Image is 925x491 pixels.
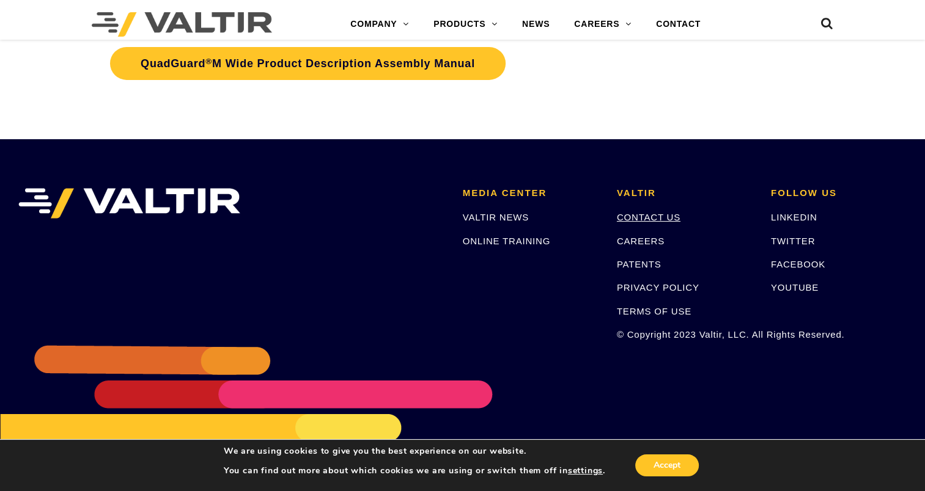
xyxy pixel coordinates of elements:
h2: VALTIR [617,188,753,198]
a: NEWS [510,12,562,37]
a: TWITTER [771,236,815,246]
a: CONTACT US [617,212,680,222]
a: LINKEDIN [771,212,817,222]
a: PRIVACY POLICY [617,282,699,293]
a: ONLINE TRAINING [463,236,550,246]
h2: MEDIA CENTER [463,188,599,198]
a: VALTIR NEWS [463,212,529,222]
p: We are using cookies to give you the best experience on our website. [224,446,605,457]
a: FACEBOOK [771,259,825,269]
img: Valtir [92,12,272,37]
a: CAREERS [562,12,644,37]
img: VALTIR [18,188,240,219]
a: QuadGuard®M Wide Product Description Assembly Manual [110,47,506,80]
sup: ® [205,57,212,66]
button: settings [568,465,603,476]
h2: FOLLOW US [771,188,907,198]
a: PRODUCTS [421,12,510,37]
a: YOUTUBE [771,282,819,293]
a: CONTACT [644,12,713,37]
a: CAREERS [617,236,665,246]
a: TERMS OF USE [617,306,691,316]
button: Accept [635,454,699,476]
a: COMPANY [338,12,421,37]
p: You can find out more about which cookies we are using or switch them off in . [224,465,605,476]
p: © Copyright 2023 Valtir, LLC. All Rights Reserved. [617,327,753,341]
a: PATENTS [617,259,662,269]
